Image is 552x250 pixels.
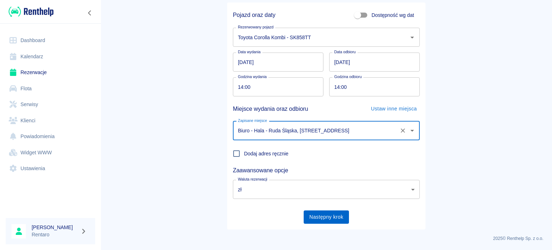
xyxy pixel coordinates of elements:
img: Renthelp logo [9,6,54,18]
label: Godzina odbioru [334,74,362,79]
h6: [PERSON_NAME] [32,224,78,231]
button: Otwórz [407,126,417,136]
a: Rezerwacje [6,64,95,81]
a: Klienci [6,113,95,129]
input: hh:mm [329,77,415,96]
p: 2025 © Renthelp Sp. z o.o. [109,235,543,242]
h5: Zaawansowane opcje [233,167,420,174]
input: DD.MM.YYYY [329,53,420,72]
span: Dodaj adres ręcznie [244,150,289,158]
label: Waluta rezerwacji [238,177,267,182]
a: Kalendarz [6,49,95,65]
button: Otwórz [407,32,417,42]
a: Flota [6,81,95,97]
a: Powiadomienia [6,128,95,145]
h5: Miejsce wydania oraz odbioru [233,103,308,115]
label: Godzina wydania [238,74,267,79]
button: Następny krok [304,210,349,224]
input: hh:mm [233,77,318,96]
input: DD.MM.YYYY [233,53,323,72]
p: Rentaro [32,231,78,238]
button: Ustaw inne miejsca [368,102,420,115]
button: Wyczyść [398,126,408,136]
a: Dashboard [6,32,95,49]
a: Ustawienia [6,160,95,177]
label: Zapisane miejsce [238,118,267,123]
label: Data odbioru [334,49,356,55]
label: Rezerwowany pojazd [238,24,273,30]
a: Widget WWW [6,145,95,161]
div: zł [233,180,420,199]
button: Zwiń nawigację [84,8,95,18]
h5: Pojazd oraz daty [233,12,275,19]
span: Dostępność wg dat [372,12,414,19]
a: Renthelp logo [6,6,54,18]
a: Serwisy [6,96,95,113]
label: Data wydania [238,49,261,55]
